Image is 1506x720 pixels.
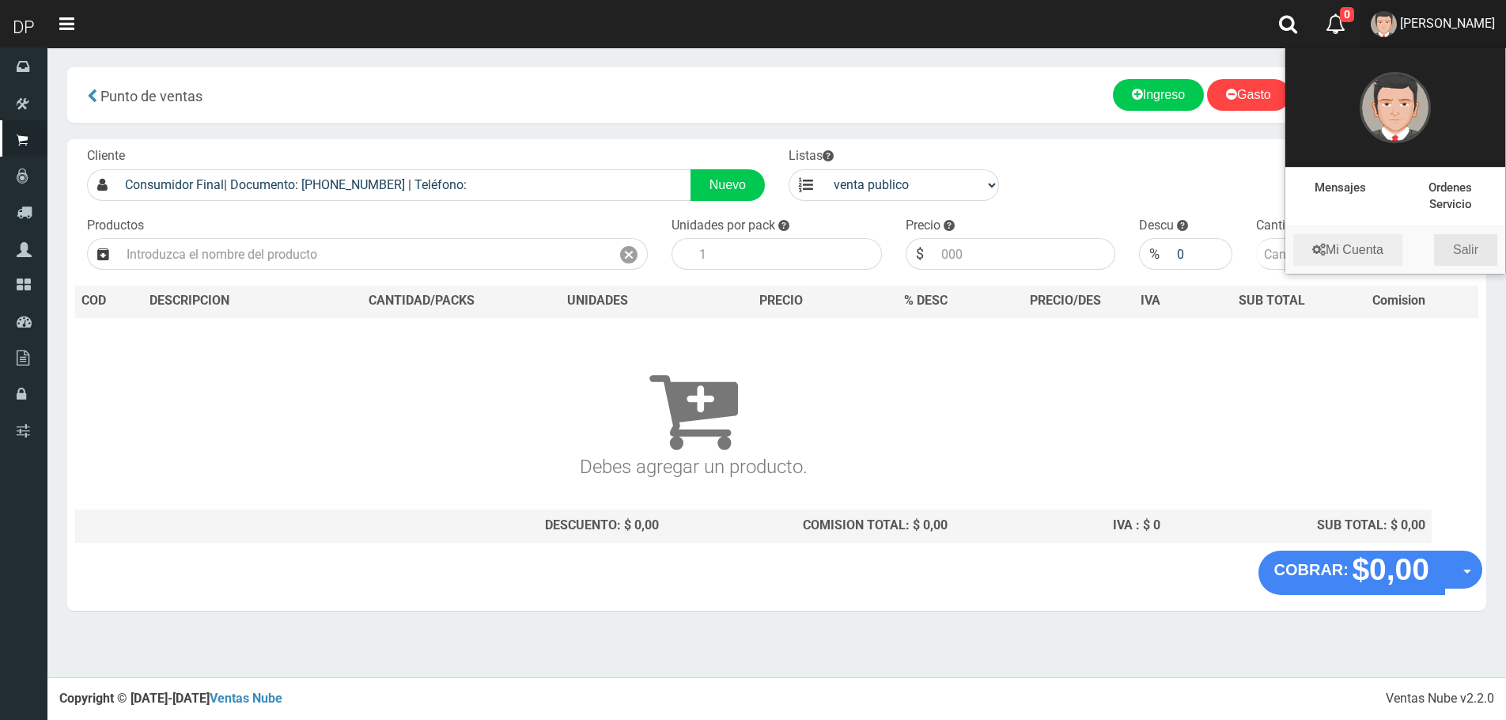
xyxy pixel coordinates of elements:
a: Gasto [1207,79,1290,111]
label: Precio [906,217,940,235]
span: PRECIO/DES [1030,293,1101,308]
a: Mi Cuenta [1293,234,1402,266]
input: 000 [1169,238,1232,270]
span: % DESC [904,293,948,308]
label: Productos [87,217,144,235]
strong: $0,00 [1352,552,1429,586]
label: Listas [789,147,834,165]
button: COBRAR: $0,00 [1258,551,1446,595]
div: Ventas Nube v2.2.0 [1386,690,1494,708]
label: Cliente [87,147,125,165]
input: 000 [933,238,1116,270]
label: Unidades por pack [672,217,775,235]
a: Ordenes Servicio [1428,180,1472,211]
strong: COBRAR: [1274,561,1349,578]
a: Salir [1434,234,1497,266]
span: IVA [1141,293,1160,308]
div: IVA : $ 0 [960,517,1160,535]
th: UNIDADES [530,286,664,317]
a: Ingreso [1113,79,1204,111]
img: User Image [1371,11,1397,37]
label: Cantidad/Packs [1256,217,1346,235]
th: COD [75,286,143,317]
input: Introduzca el nombre del producto [119,238,611,270]
div: $ [906,238,933,270]
a: Mensajes [1315,180,1366,195]
input: 1 [691,238,882,270]
div: DESCUENTO: $ 0,00 [320,517,659,535]
div: % [1139,238,1169,270]
th: CANTIDAD/PACKS [313,286,531,317]
div: COMISION TOTAL: $ 0,00 [672,517,948,535]
label: Descu [1139,217,1174,235]
span: SUB TOTAL [1239,292,1305,310]
img: User Image [1360,72,1431,143]
input: Cantidad [1256,238,1379,270]
div: SUB TOTAL: $ 0,00 [1173,517,1425,535]
span: [PERSON_NAME] [1400,16,1495,31]
a: Nuevo [691,169,765,201]
th: DES [143,286,312,317]
span: Comision [1372,292,1425,310]
strong: Copyright © [DATE]-[DATE] [59,691,282,706]
span: 0 [1340,7,1354,22]
span: Punto de ventas [100,88,202,104]
h3: Debes agregar un producto. [81,340,1305,477]
span: PRECIO [759,292,803,310]
a: Ventas Nube [210,691,282,706]
span: CRIPCION [172,293,229,308]
input: Consumidor Final [117,169,691,201]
